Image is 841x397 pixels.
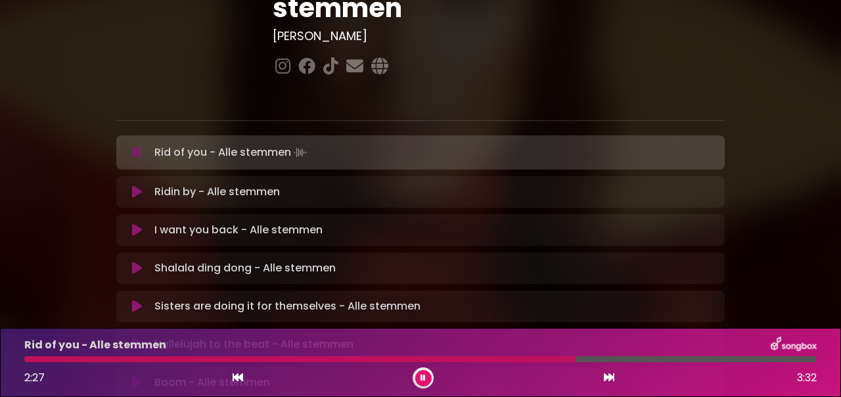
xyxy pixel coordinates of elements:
[154,298,420,314] p: Sisters are doing it for themselves - Alle stemmen
[291,143,309,162] img: waveform4.gif
[24,370,45,385] span: 2:27
[771,337,817,354] img: songbox-logo-white.png
[154,222,323,238] p: I want you back - Alle stemmen
[24,337,166,353] p: Rid of you - Alle stemmen
[154,143,309,162] p: Rid of you - Alle stemmen
[797,370,817,386] span: 3:32
[154,260,336,276] p: Shalala ding dong - Alle stemmen
[154,184,280,200] p: Ridin by - Alle stemmen
[273,29,725,43] h3: [PERSON_NAME]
